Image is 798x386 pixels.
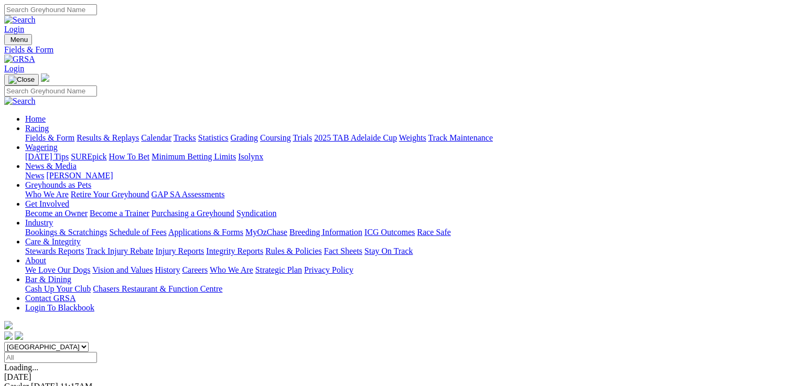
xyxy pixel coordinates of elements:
[293,133,312,142] a: Trials
[92,265,153,274] a: Vision and Values
[182,265,208,274] a: Careers
[4,45,794,55] a: Fields & Form
[141,133,171,142] a: Calendar
[25,124,49,133] a: Racing
[25,256,46,265] a: About
[4,321,13,329] img: logo-grsa-white.png
[304,265,353,274] a: Privacy Policy
[25,275,71,284] a: Bar & Dining
[155,265,180,274] a: History
[25,265,90,274] a: We Love Our Dogs
[93,284,222,293] a: Chasers Restaurant & Function Centre
[4,331,13,340] img: facebook.svg
[109,152,150,161] a: How To Bet
[198,133,229,142] a: Statistics
[25,284,91,293] a: Cash Up Your Club
[25,114,46,123] a: Home
[238,152,263,161] a: Isolynx
[152,152,236,161] a: Minimum Betting Limits
[168,228,243,237] a: Applications & Forms
[25,228,107,237] a: Bookings & Scratchings
[25,218,53,227] a: Industry
[399,133,426,142] a: Weights
[25,162,77,170] a: News & Media
[8,76,35,84] img: Close
[25,133,794,143] div: Racing
[4,74,39,85] button: Toggle navigation
[25,265,794,275] div: About
[25,199,69,208] a: Get Involved
[25,190,794,199] div: Greyhounds as Pets
[245,228,287,237] a: MyOzChase
[25,303,94,312] a: Login To Blackbook
[265,246,322,255] a: Rules & Policies
[260,133,291,142] a: Coursing
[255,265,302,274] a: Strategic Plan
[25,133,74,142] a: Fields & Form
[206,246,263,255] a: Integrity Reports
[25,284,794,294] div: Bar & Dining
[289,228,362,237] a: Breeding Information
[71,190,149,199] a: Retire Your Greyhound
[25,209,794,218] div: Get Involved
[41,73,49,82] img: logo-grsa-white.png
[314,133,397,142] a: 2025 TAB Adelaide Cup
[109,228,166,237] a: Schedule of Fees
[25,152,794,162] div: Wagering
[4,85,97,97] input: Search
[428,133,493,142] a: Track Maintenance
[4,55,35,64] img: GRSA
[25,228,794,237] div: Industry
[25,246,84,255] a: Stewards Reports
[25,294,76,303] a: Contact GRSA
[15,331,23,340] img: twitter.svg
[25,143,58,152] a: Wagering
[71,152,106,161] a: SUREpick
[90,209,149,218] a: Become a Trainer
[4,372,794,382] div: [DATE]
[25,237,81,246] a: Care & Integrity
[155,246,204,255] a: Injury Reports
[46,171,113,180] a: [PERSON_NAME]
[25,171,794,180] div: News & Media
[210,265,253,274] a: Who We Are
[86,246,153,255] a: Track Injury Rebate
[25,190,69,199] a: Who We Are
[4,352,97,363] input: Select date
[174,133,196,142] a: Tracks
[231,133,258,142] a: Grading
[4,15,36,25] img: Search
[25,246,794,256] div: Care & Integrity
[25,180,91,189] a: Greyhounds as Pets
[364,228,415,237] a: ICG Outcomes
[4,25,24,34] a: Login
[152,209,234,218] a: Purchasing a Greyhound
[417,228,450,237] a: Race Safe
[4,4,97,15] input: Search
[25,152,69,161] a: [DATE] Tips
[4,34,32,45] button: Toggle navigation
[4,64,24,73] a: Login
[25,209,88,218] a: Become an Owner
[77,133,139,142] a: Results & Replays
[152,190,225,199] a: GAP SA Assessments
[364,246,413,255] a: Stay On Track
[10,36,28,44] span: Menu
[4,97,36,106] img: Search
[25,171,44,180] a: News
[4,363,38,372] span: Loading...
[324,246,362,255] a: Fact Sheets
[236,209,276,218] a: Syndication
